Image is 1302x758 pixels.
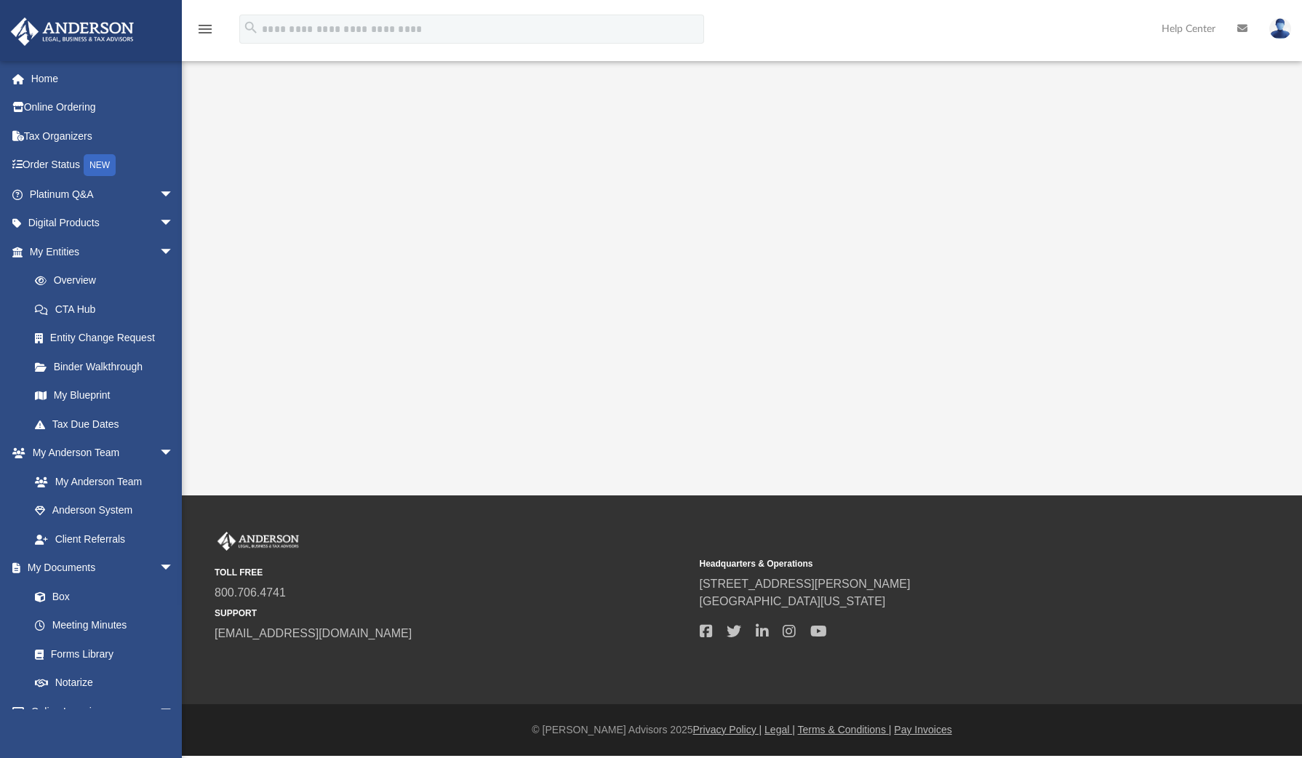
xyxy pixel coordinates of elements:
[10,151,196,180] a: Order StatusNEW
[20,611,188,640] a: Meeting Minutes
[10,237,196,266] a: My Entitiesarrow_drop_down
[10,121,196,151] a: Tax Organizers
[20,295,196,324] a: CTA Hub
[693,724,762,735] a: Privacy Policy |
[20,467,181,496] a: My Anderson Team
[159,180,188,210] span: arrow_drop_down
[10,64,196,93] a: Home
[7,17,138,46] img: Anderson Advisors Platinum Portal
[159,209,188,239] span: arrow_drop_down
[20,496,188,525] a: Anderson System
[215,566,690,579] small: TOLL FREE
[215,627,412,639] a: [EMAIL_ADDRESS][DOMAIN_NAME]
[159,697,188,727] span: arrow_drop_down
[182,722,1302,738] div: © [PERSON_NAME] Advisors 2025
[20,352,196,381] a: Binder Walkthrough
[20,266,196,295] a: Overview
[10,180,196,209] a: Platinum Q&Aarrow_drop_down
[20,582,181,611] a: Box
[700,578,911,590] a: [STREET_ADDRESS][PERSON_NAME]
[20,324,196,353] a: Entity Change Request
[159,237,188,267] span: arrow_drop_down
[196,28,214,38] a: menu
[20,639,181,669] a: Forms Library
[159,439,188,468] span: arrow_drop_down
[20,381,188,410] a: My Blueprint
[20,410,196,439] a: Tax Due Dates
[243,20,259,36] i: search
[700,557,1175,570] small: Headquarters & Operations
[894,724,951,735] a: Pay Invoices
[1269,18,1291,39] img: User Pic
[159,554,188,583] span: arrow_drop_down
[10,93,196,122] a: Online Ordering
[10,209,196,238] a: Digital Productsarrow_drop_down
[10,439,188,468] a: My Anderson Teamarrow_drop_down
[20,669,188,698] a: Notarize
[215,607,690,620] small: SUPPORT
[10,697,188,726] a: Online Learningarrow_drop_down
[196,20,214,38] i: menu
[84,154,116,176] div: NEW
[215,532,302,551] img: Anderson Advisors Platinum Portal
[20,524,188,554] a: Client Referrals
[700,595,886,607] a: [GEOGRAPHIC_DATA][US_STATE]
[764,724,795,735] a: Legal |
[10,554,188,583] a: My Documentsarrow_drop_down
[798,724,892,735] a: Terms & Conditions |
[215,586,286,599] a: 800.706.4741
